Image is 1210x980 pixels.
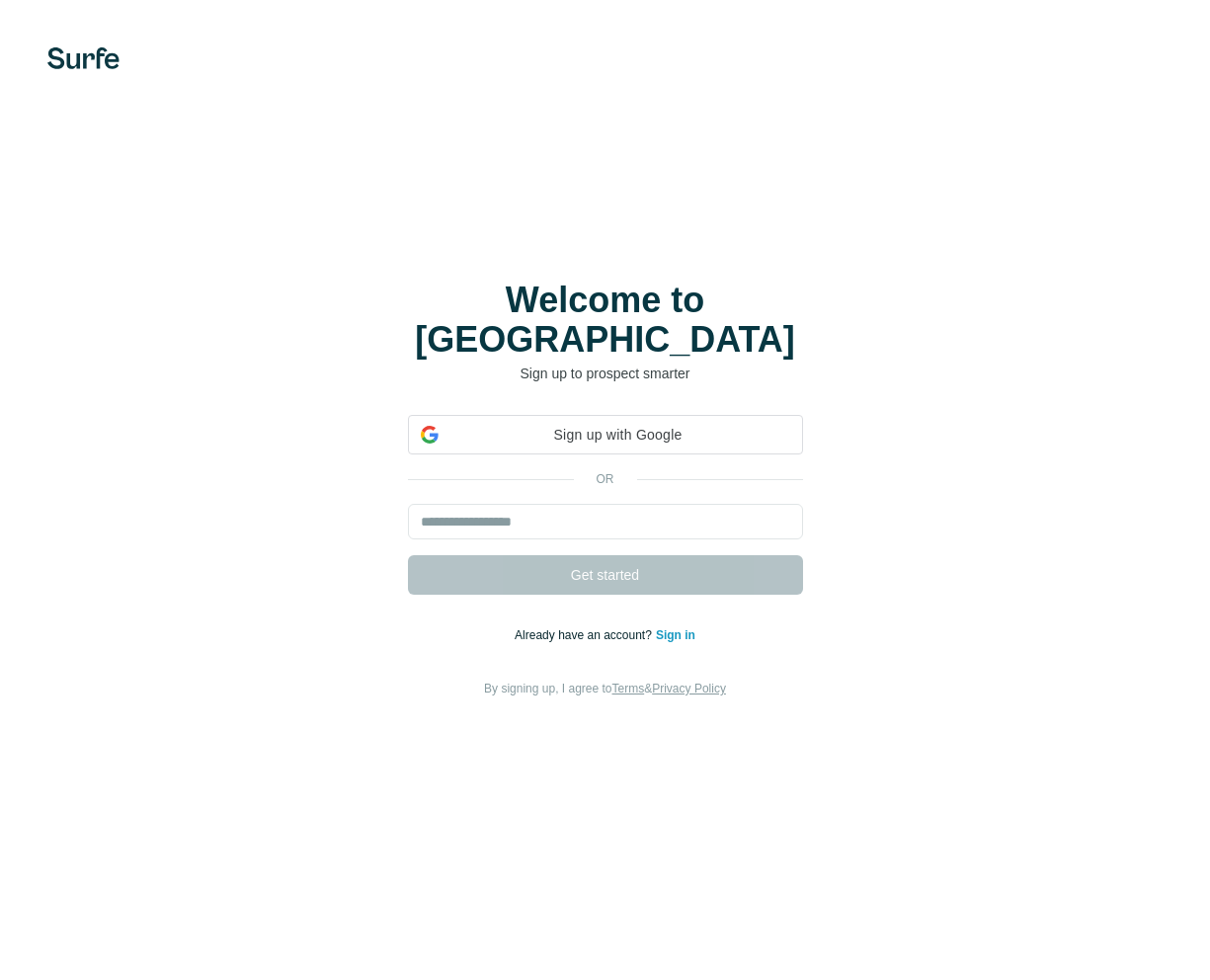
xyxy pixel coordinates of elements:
[612,682,645,695] a: Terms
[652,682,726,695] a: Privacy Policy
[408,364,803,383] p: Sign up to prospect smarter
[574,470,637,488] p: or
[484,682,726,695] span: By signing up, I agree to &
[408,415,803,454] div: Sign up with Google
[47,47,120,69] img: Surfe's logo
[446,425,790,446] span: Sign up with Google
[656,628,695,642] a: Sign in
[408,281,803,360] h1: Welcome to [GEOGRAPHIC_DATA]
[515,628,656,642] span: Already have an account?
